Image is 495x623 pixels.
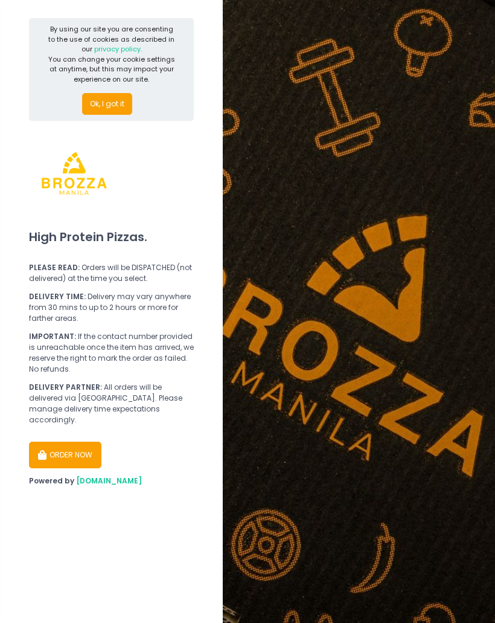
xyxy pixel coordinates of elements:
[29,128,120,219] img: Brozza Manila
[29,219,194,255] div: High Protein Pizzas.
[48,24,175,84] div: By using our site you are consenting to the use of cookies as described in our You can change you...
[29,382,102,392] b: DELIVERY PARTNER:
[82,93,132,115] button: Ok, I got it
[76,476,142,486] a: [DOMAIN_NAME]
[29,331,194,375] div: If the contact number provided is unreachable once the item has arrived, we reserve the right to ...
[29,382,194,425] div: All orders will be delivered via [GEOGRAPHIC_DATA]. Please manage delivery time expectations acco...
[29,262,80,273] b: PLEASE READ:
[29,442,101,468] button: ORDER NOW
[94,44,142,54] a: privacy policy.
[29,291,194,324] div: Delivery may vary anywhere from 30 mins to up to 2 hours or more for farther areas.
[29,262,194,284] div: Orders will be DISPATCHED (not delivered) at the time you select.
[29,476,194,486] div: Powered by
[29,331,76,341] b: IMPORTANT:
[29,291,86,302] b: DELIVERY TIME:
